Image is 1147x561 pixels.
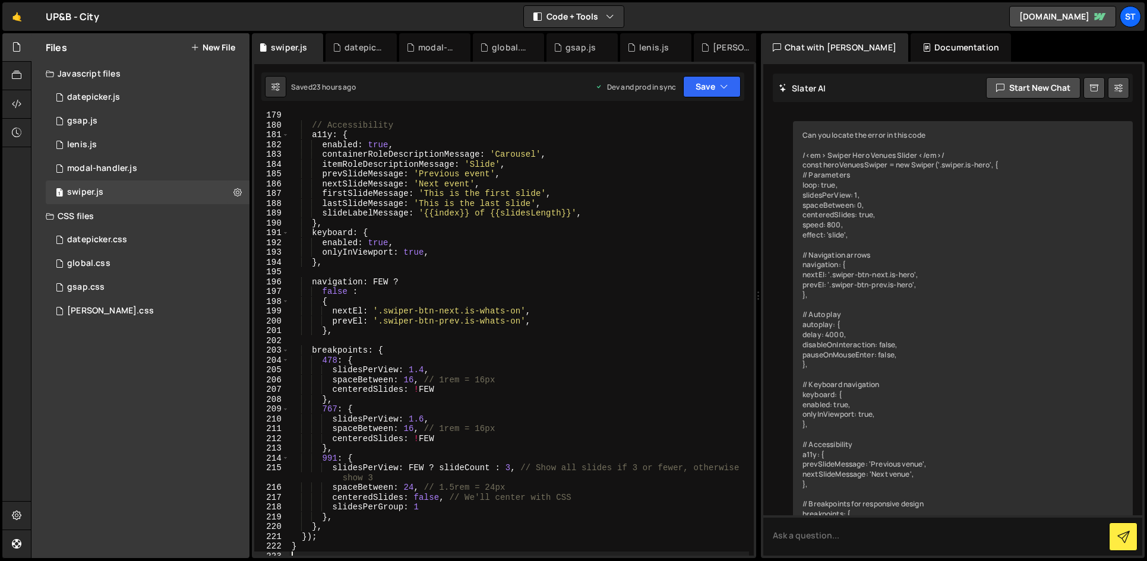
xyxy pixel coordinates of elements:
[31,204,249,228] div: CSS files
[46,41,67,54] h2: Files
[191,43,235,52] button: New File
[254,179,289,189] div: 186
[254,483,289,493] div: 216
[46,180,249,204] div: swiper.js
[254,169,289,179] div: 185
[345,42,383,53] div: datepicker.js
[254,434,289,444] div: 212
[683,76,741,97] button: Save
[713,42,751,53] div: [PERSON_NAME].css
[67,140,97,150] div: lenis.js
[46,228,249,252] div: 17139/47300.css
[46,133,249,157] div: 17139/48191.js
[1009,6,1116,27] a: [DOMAIN_NAME]
[254,110,289,121] div: 179
[254,267,289,277] div: 195
[254,454,289,464] div: 214
[254,512,289,522] div: 219
[254,316,289,327] div: 200
[254,306,289,316] div: 199
[761,33,908,62] div: Chat with [PERSON_NAME]
[254,356,289,366] div: 204
[254,532,289,542] div: 221
[254,493,289,503] div: 217
[254,140,289,150] div: 182
[56,189,63,198] span: 1
[639,42,669,53] div: lenis.js
[986,77,1080,99] button: Start new chat
[67,187,103,198] div: swiper.js
[291,82,356,92] div: Saved
[46,109,249,133] div: 17139/47297.js
[271,42,307,53] div: swiper.js
[524,6,624,27] button: Code + Tools
[254,208,289,218] div: 189
[254,218,289,229] div: 190
[254,522,289,532] div: 220
[254,414,289,424] div: 210
[254,228,289,238] div: 191
[254,336,289,346] div: 202
[67,163,137,174] div: modal-handler.js
[565,42,596,53] div: gsap.js
[254,375,289,385] div: 206
[911,33,1011,62] div: Documentation
[254,541,289,552] div: 222
[254,424,289,434] div: 211
[254,404,289,414] div: 209
[254,502,289,512] div: 218
[254,130,289,140] div: 181
[254,287,289,297] div: 197
[254,346,289,356] div: 203
[254,199,289,209] div: 188
[254,248,289,258] div: 193
[1120,6,1141,27] a: st
[254,121,289,131] div: 180
[31,62,249,85] div: Javascript files
[492,42,530,53] div: global.css
[67,234,127,245] div: datepicker.css
[254,443,289,454] div: 213
[46,157,249,180] div: 17139/47298.js
[254,238,289,248] div: 192
[254,258,289,268] div: 194
[46,299,249,323] div: 17139/47303.css
[67,282,105,293] div: gsap.css
[254,326,289,336] div: 201
[254,297,289,307] div: 198
[595,82,676,92] div: Dev and prod in sync
[418,42,456,53] div: modal-handler.js
[67,258,110,269] div: global.css
[254,365,289,375] div: 205
[254,463,289,483] div: 215
[254,150,289,160] div: 183
[46,252,249,275] div: 17139/47301.css
[254,160,289,170] div: 184
[779,83,826,94] h2: Slater AI
[46,85,249,109] div: 17139/47296.js
[312,82,356,92] div: 23 hours ago
[46,9,99,24] div: UP&B - City
[67,92,120,103] div: datepicker.js
[67,116,97,126] div: gsap.js
[254,395,289,405] div: 208
[2,2,31,31] a: 🤙
[254,277,289,287] div: 196
[67,306,154,316] div: [PERSON_NAME].css
[254,189,289,199] div: 187
[46,275,249,299] div: 17139/47302.css
[254,385,289,395] div: 207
